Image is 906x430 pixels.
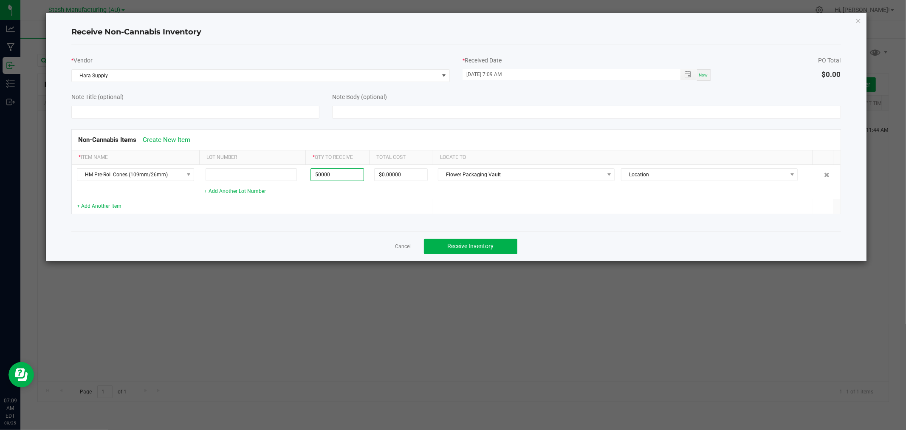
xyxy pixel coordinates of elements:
[395,243,411,250] a: Cancel
[369,150,433,165] th: Total Cost
[305,150,369,165] th: Qty to Receive
[463,56,711,65] div: Received Date
[78,136,136,144] span: Non-Cannabis Items
[699,73,708,77] span: Now
[143,136,190,144] a: Create New Item
[77,203,121,209] a: + Add Another Item
[71,93,319,102] div: Note Title (optional)
[447,243,494,249] span: Receive Inventory
[77,169,183,181] span: HM Pre-Roll Cones (109mm/26mm)
[855,15,861,25] button: Close
[438,169,604,181] span: Flower Packaging Vault
[463,69,672,80] input: MM/dd/yyyy HH:MM a
[424,239,517,254] button: Receive Inventory
[72,150,199,165] th: Item Name
[204,188,266,194] a: + Add Another Lot Number
[199,150,305,165] th: Lot Number
[822,70,841,79] span: $0.00
[433,150,812,165] th: Locate To
[332,93,841,102] div: Note Body (optional)
[71,27,841,38] h4: Receive Non-Cannabis Inventory
[72,70,439,82] span: Hara Supply
[71,56,450,65] div: Vendor
[819,56,841,65] div: PO Total
[680,69,697,80] span: Toggle popup
[8,362,34,388] iframe: Resource center
[621,169,787,181] span: Location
